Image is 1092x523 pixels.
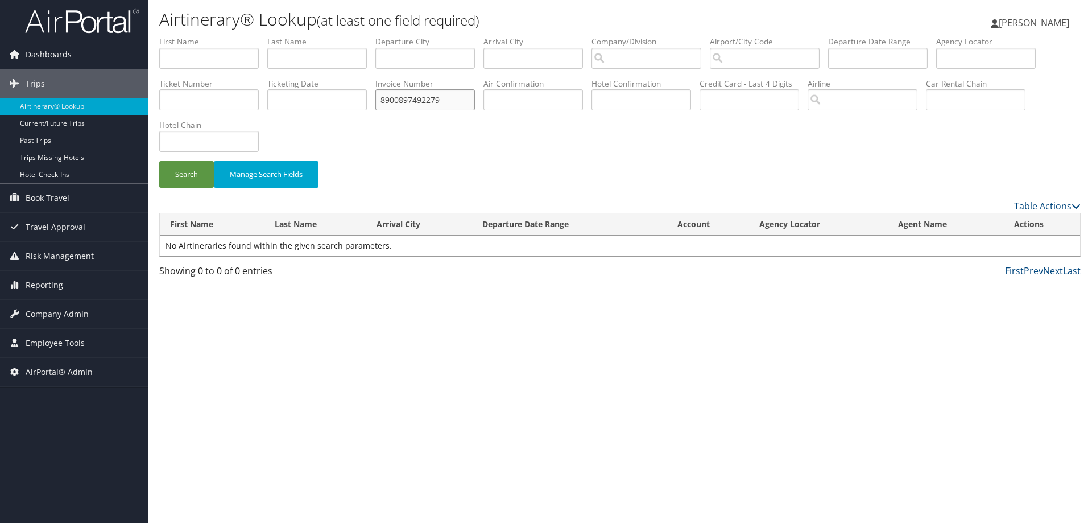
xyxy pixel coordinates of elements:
[1024,265,1043,277] a: Prev
[267,78,375,89] label: Ticketing Date
[888,213,1003,236] th: Agent Name
[159,78,267,89] label: Ticket Number
[267,36,375,47] label: Last Name
[26,184,69,212] span: Book Travel
[26,271,63,299] span: Reporting
[159,120,267,131] label: Hotel Chain
[375,78,483,89] label: Invoice Number
[366,213,472,236] th: Arrival City: activate to sort column ascending
[214,161,318,188] button: Manage Search Fields
[1004,213,1080,236] th: Actions
[26,40,72,69] span: Dashboards
[710,36,828,47] label: Airport/City Code
[667,213,749,236] th: Account: activate to sort column ascending
[160,236,1080,256] td: No Airtineraries found within the given search parameters.
[749,213,888,236] th: Agency Locator: activate to sort column ascending
[26,358,93,386] span: AirPortal® Admin
[1043,265,1063,277] a: Next
[1014,200,1081,212] a: Table Actions
[159,7,773,31] h1: Airtinerary® Lookup
[264,213,366,236] th: Last Name: activate to sort column ascending
[591,78,700,89] label: Hotel Confirmation
[317,11,479,30] small: (at least one field required)
[25,7,139,34] img: airportal-logo.png
[160,213,264,236] th: First Name: activate to sort column ascending
[375,36,483,47] label: Departure City
[483,78,591,89] label: Air Confirmation
[159,161,214,188] button: Search
[26,69,45,98] span: Trips
[26,329,85,357] span: Employee Tools
[999,17,1069,29] span: [PERSON_NAME]
[26,242,94,270] span: Risk Management
[700,78,808,89] label: Credit Card - Last 4 Digits
[828,36,936,47] label: Departure Date Range
[808,78,926,89] label: Airline
[26,213,85,241] span: Travel Approval
[472,213,667,236] th: Departure Date Range: activate to sort column descending
[26,300,89,328] span: Company Admin
[159,36,267,47] label: First Name
[1005,265,1024,277] a: First
[936,36,1044,47] label: Agency Locator
[159,264,377,283] div: Showing 0 to 0 of 0 entries
[1063,265,1081,277] a: Last
[926,78,1034,89] label: Car Rental Chain
[991,6,1081,40] a: [PERSON_NAME]
[483,36,591,47] label: Arrival City
[591,36,710,47] label: Company/Division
